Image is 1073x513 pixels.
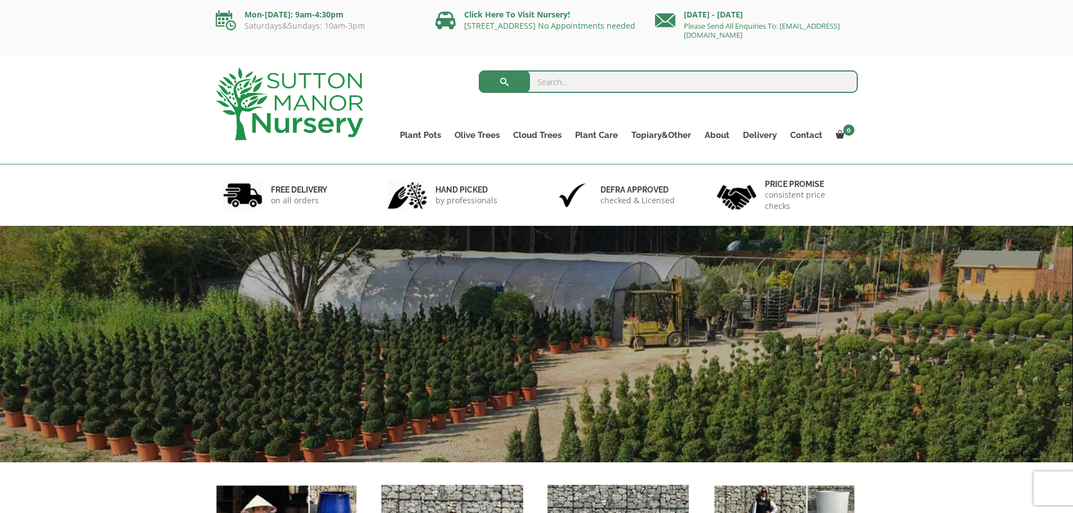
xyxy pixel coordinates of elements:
p: Saturdays&Sundays: 10am-3pm [216,21,418,30]
a: About [698,127,736,143]
p: Mon-[DATE]: 9am-4:30pm [216,8,418,21]
input: Search... [479,70,858,93]
p: consistent price checks [765,189,851,212]
img: logo [216,68,363,140]
a: Olive Trees [448,127,506,143]
a: 0 [829,127,858,143]
p: checked & Licensed [600,195,675,206]
img: 3.jpg [553,181,592,209]
h6: Price promise [765,179,851,189]
span: 0 [843,124,854,136]
p: on all orders [271,195,327,206]
a: Plant Pots [393,127,448,143]
a: Please Send All Enquiries To: [EMAIL_ADDRESS][DOMAIN_NAME] [684,21,840,40]
h6: Defra approved [600,185,675,195]
img: 1.jpg [223,181,262,209]
h6: hand picked [435,185,497,195]
a: [STREET_ADDRESS] No Appointments needed [464,20,635,31]
h1: FREE UK DELIVERY UK’S LEADING SUPPLIERS OF TREES & POTS [117,398,932,467]
img: 4.jpg [717,178,756,212]
a: Delivery [736,127,783,143]
img: 2.jpg [388,181,427,209]
p: [DATE] - [DATE] [655,8,858,21]
a: Cloud Trees [506,127,568,143]
a: Contact [783,127,829,143]
a: Plant Care [568,127,625,143]
a: Topiary&Other [625,127,698,143]
p: by professionals [435,195,497,206]
h6: FREE DELIVERY [271,185,327,195]
a: Click Here To Visit Nursery! [464,9,570,20]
